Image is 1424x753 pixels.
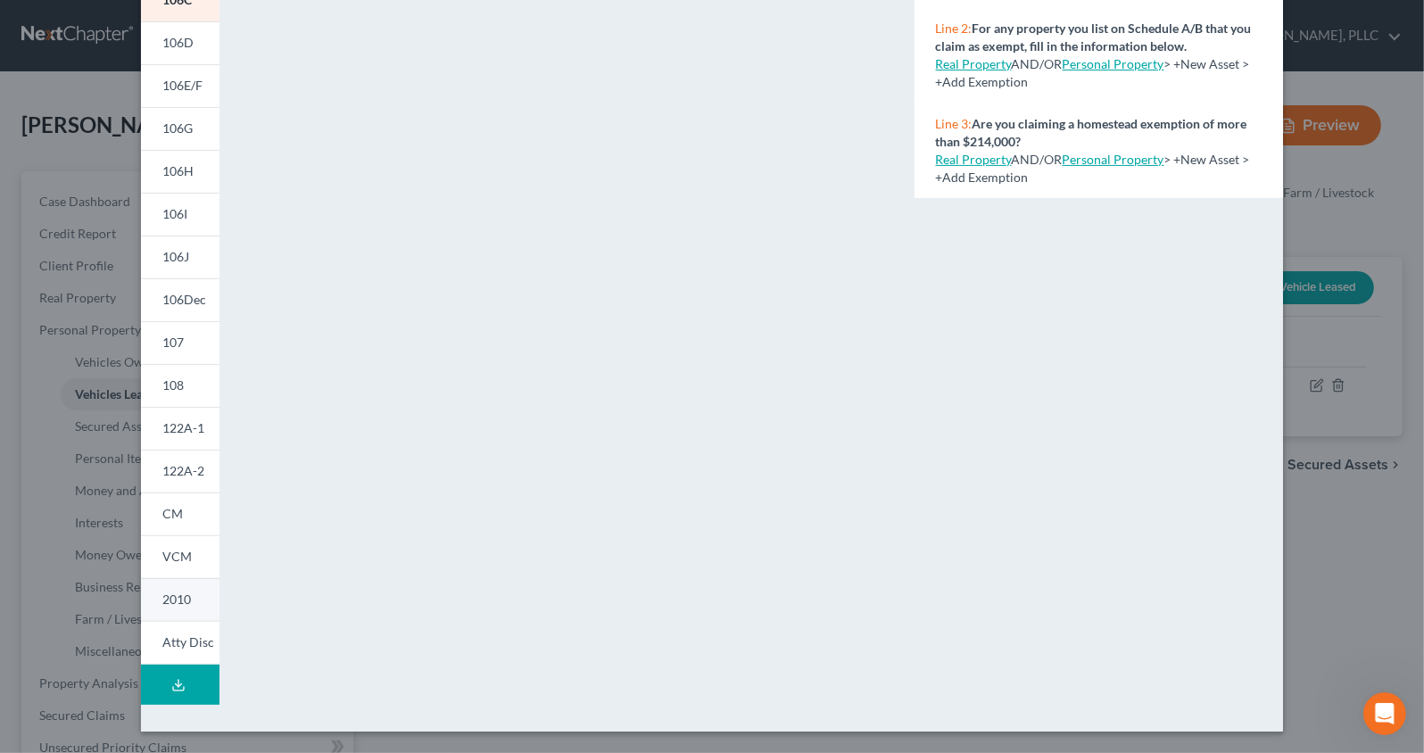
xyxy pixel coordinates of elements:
[162,420,204,435] span: 122A-1
[141,407,219,450] a: 122A-1
[936,152,1250,185] span: > +New Asset > +Add Exemption
[162,335,184,350] span: 107
[936,21,1252,54] strong: For any property you list on Schedule A/B that you claim as exempt, fill in the information below.
[162,120,193,136] span: 106G
[141,107,219,150] a: 106G
[162,592,191,607] span: 2010
[936,56,1063,71] span: AND/OR
[141,21,219,64] a: 106D
[162,292,206,307] span: 106Dec
[162,163,194,178] span: 106H
[936,56,1012,71] a: Real Property
[141,193,219,236] a: 106I
[162,549,192,564] span: VCM
[162,206,187,221] span: 106I
[936,116,1247,149] strong: Are you claiming a homestead exemption of more than $214,000?
[936,116,973,131] span: Line 3:
[936,152,1063,167] span: AND/OR
[141,64,219,107] a: 106E/F
[162,377,184,393] span: 108
[141,492,219,535] a: CM
[141,278,219,321] a: 106Dec
[141,578,219,621] a: 2010
[141,321,219,364] a: 107
[141,236,219,278] a: 106J
[1063,56,1164,71] a: Personal Property
[141,364,219,407] a: 108
[141,535,219,578] a: VCM
[141,621,219,665] a: Atty Disc
[936,56,1250,89] span: > +New Asset > +Add Exemption
[162,463,204,478] span: 122A-2
[162,506,183,521] span: CM
[936,152,1012,167] a: Real Property
[141,150,219,193] a: 106H
[1063,152,1164,167] a: Personal Property
[162,78,203,93] span: 106E/F
[936,21,973,36] span: Line 2:
[162,249,189,264] span: 106J
[162,634,214,650] span: Atty Disc
[1363,692,1406,735] iframe: Intercom live chat
[141,450,219,492] a: 122A-2
[162,35,194,50] span: 106D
